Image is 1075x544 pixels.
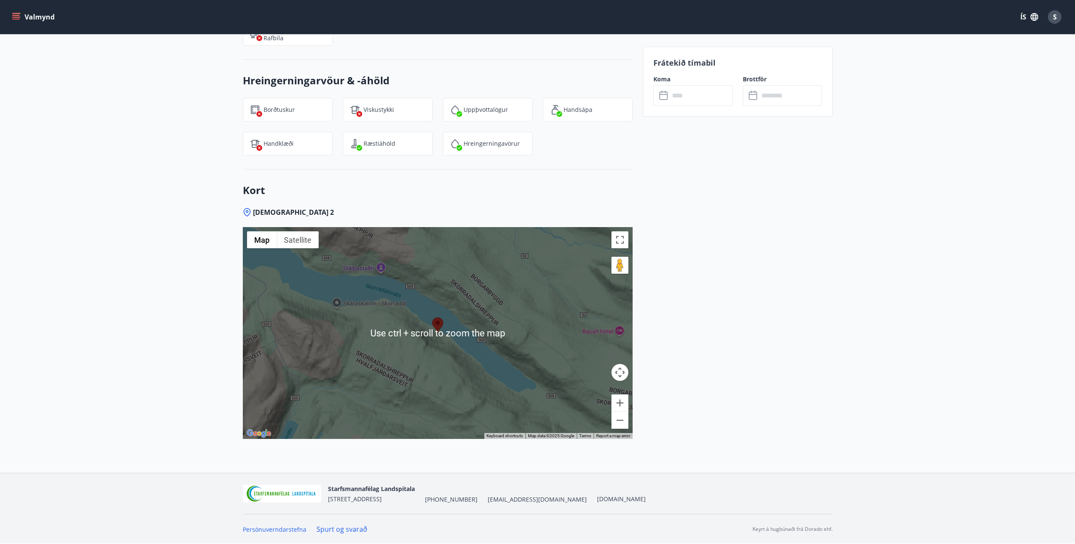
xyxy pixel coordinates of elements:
button: Keyboard shortcuts [486,433,523,439]
a: [DOMAIN_NAME] [597,495,646,503]
img: 96TlfpxwFVHR6UM9o3HrTVSiAREwRYtsizir1BR0.svg [550,105,560,115]
span: [STREET_ADDRESS] [328,495,382,503]
button: Show street map [247,231,277,248]
p: Uppþvottalögur [464,105,508,114]
button: Zoom out [611,412,628,429]
span: Starfsmannafélag Landspítala [328,485,415,493]
img: uiBtL0ikWr40dZiggAgPY6zIBwQcLm3lMVfqTObx.svg [250,139,260,149]
button: Toggle fullscreen view [611,231,628,248]
a: Spurt og svarað [317,525,367,534]
a: Terms (opens in new tab) [579,433,591,438]
img: 55zIgFoyM5pksCsVQ4sUOj1FUrQvjI8pi0QwpkWm.png [243,485,322,503]
button: Map camera controls [611,364,628,381]
a: Persónuverndarstefna [243,525,306,533]
img: FQTGzxj9jDlMaBqrp2yyjtzD4OHIbgqFuIf1EfZm.svg [250,105,260,115]
span: Map data ©2025 Google [528,433,574,438]
p: Ræstiáhöld [364,139,395,148]
img: tIVzTFYizac3SNjIS52qBBKOADnNn3qEFySneclv.svg [350,105,360,115]
button: menu [10,9,58,25]
img: IEMZxl2UAX2uiPqnGqR2ECYTbkBjM7IGMvKNT7zJ.svg [450,139,460,149]
span: [DEMOGRAPHIC_DATA] 2 [253,208,334,217]
p: Hreingerningavörur [464,139,520,148]
a: Open this area in Google Maps (opens a new window) [245,428,273,439]
p: Handsápa [564,105,592,114]
p: Frátekið tímabil [653,57,822,68]
span: [EMAIL_ADDRESS][DOMAIN_NAME] [488,495,587,504]
label: Brottför [743,75,822,83]
p: Viskustykki [364,105,394,114]
label: Koma [653,75,733,83]
button: ÍS [1016,9,1043,25]
p: Borðtuskur [264,105,295,114]
h3: Kort [243,183,633,197]
button: Zoom in [611,394,628,411]
img: y5Bi4hK1jQC9cBVbXcWRSDyXCR2Ut8Z2VPlYjj17.svg [450,105,460,115]
img: Google [245,428,273,439]
button: Drag Pegman onto the map to open Street View [611,257,628,274]
h3: Hreingerningarvöur & -áhöld [243,73,633,88]
span: [PHONE_NUMBER] [425,495,478,504]
img: saOQRUK9k0plC04d75OSnkMeCb4WtbSIwuaOqe9o.svg [350,139,360,149]
p: Keyrt á hugbúnaði frá Dorado ehf. [753,525,833,533]
button: S [1044,7,1065,27]
span: S [1053,12,1057,22]
button: Show satellite imagery [277,231,319,248]
p: Handklæði [264,139,294,148]
a: Report a map error [596,433,630,438]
